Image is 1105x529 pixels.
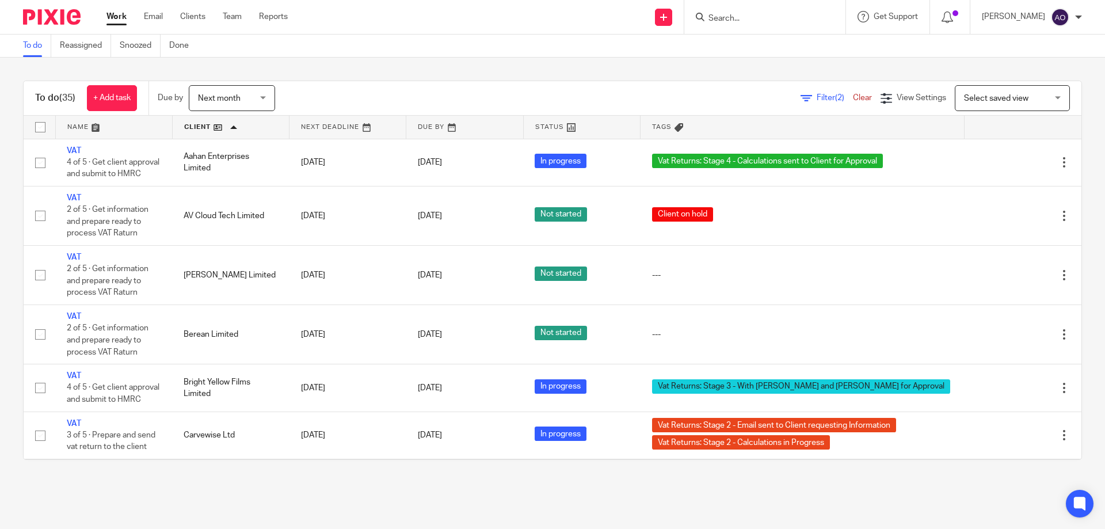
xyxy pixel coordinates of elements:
a: + Add task [87,85,137,111]
td: [DATE] [289,305,406,364]
span: Tags [652,124,672,130]
a: Reassigned [60,35,111,57]
td: [DATE] [289,412,406,459]
td: Berean Limited [172,305,289,364]
a: Done [169,35,197,57]
span: 3 of 5 · Prepare and send vat return to the client [67,431,155,451]
td: Aahan Enterprises Limited [172,139,289,186]
td: Bright Yellow Films Limited [172,364,289,412]
span: (2) [835,94,844,102]
span: Select saved view [964,94,1028,102]
span: Vat Returns: Stage 2 - Calculations in Progress [652,435,830,450]
a: Work [106,11,127,22]
span: Next month [198,94,241,102]
span: View Settings [897,94,946,102]
td: [DATE] [289,246,406,305]
td: [DATE] [289,139,406,186]
a: VAT [67,147,81,155]
div: --- [652,269,953,281]
a: VAT [67,253,81,261]
td: Carvewise Ltd [172,412,289,459]
a: Team [223,11,242,22]
a: Clear [853,94,872,102]
a: Reports [259,11,288,22]
a: Clients [180,11,205,22]
p: [PERSON_NAME] [982,11,1045,22]
span: (35) [59,93,75,102]
a: VAT [67,372,81,380]
span: [DATE] [418,271,442,279]
img: Pixie [23,9,81,25]
td: [DATE] [289,186,406,245]
span: Client on hold [652,207,713,222]
img: svg%3E [1051,8,1069,26]
span: 2 of 5 · Get information and prepare ready to process VAT Raturn [67,325,148,356]
a: Email [144,11,163,22]
td: [PERSON_NAME] Limited [172,246,289,305]
td: [DATE] [289,364,406,412]
span: Get Support [874,13,918,21]
a: VAT [67,420,81,428]
td: [DATE] [289,459,406,519]
td: Chief Assessments Limited [172,459,289,519]
div: --- [652,329,953,340]
span: Vat Returns: Stage 4 - Calculations sent to Client for Approval [652,154,883,168]
span: Not started [535,267,587,281]
h1: To do [35,92,75,104]
a: Snoozed [120,35,161,57]
span: [DATE] [418,330,442,338]
span: Vat Returns: Stage 2 - Email sent to Client requesting Information [652,418,896,432]
span: [DATE] [418,158,442,166]
span: 4 of 5 · Get client approval and submit to HMRC [67,384,159,404]
span: 4 of 5 · Get client approval and submit to HMRC [67,158,159,178]
span: Not started [535,326,587,340]
input: Search [707,14,811,24]
span: In progress [535,427,586,441]
span: [DATE] [418,431,442,439]
span: In progress [535,154,586,168]
a: VAT [67,313,81,321]
span: Vat Returns: Stage 3 - With [PERSON_NAME] and [PERSON_NAME] for Approval [652,379,950,394]
a: To do [23,35,51,57]
p: Due by [158,92,183,104]
span: 2 of 5 · Get information and prepare ready to process VAT Raturn [67,206,148,238]
span: In progress [535,379,586,394]
span: [DATE] [418,212,442,220]
a: VAT [67,194,81,202]
span: Filter [817,94,853,102]
span: 2 of 5 · Get information and prepare ready to process VAT Raturn [67,265,148,297]
span: [DATE] [418,384,442,392]
span: Not started [535,207,587,222]
td: AV Cloud Tech Limited [172,186,289,245]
